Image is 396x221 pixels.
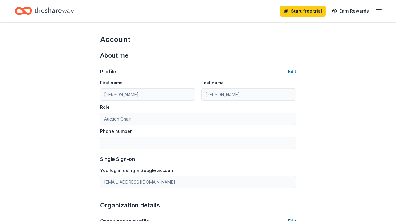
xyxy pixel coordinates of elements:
a: Home [15,4,74,18]
div: Single Sign-on [100,155,296,163]
div: Profile [100,68,116,75]
label: Phone number [100,128,132,134]
label: Last name [201,80,224,86]
div: Account [100,35,296,44]
a: Earn Rewards [328,6,373,17]
label: You log in using a Google account [100,167,175,174]
button: Edit [288,68,296,75]
a: Start free trial [280,6,326,17]
label: Role [100,104,110,110]
label: First name [100,80,123,86]
div: About me [100,51,296,60]
div: Organization details [100,200,296,210]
